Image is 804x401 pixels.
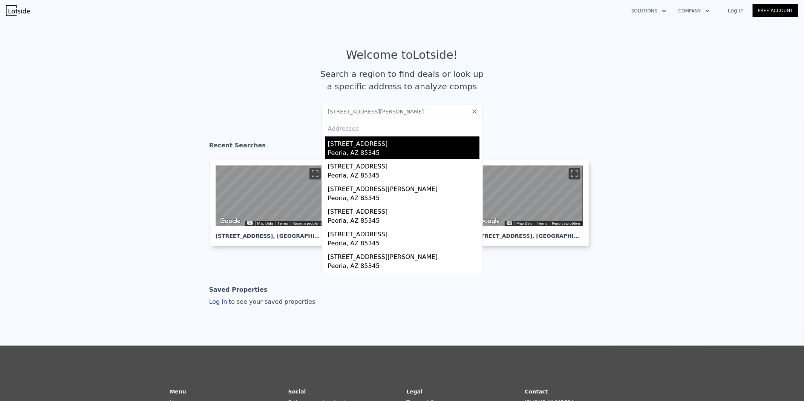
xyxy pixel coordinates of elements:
div: [STREET_ADDRESS] [328,227,479,239]
div: [STREET_ADDRESS] , [GEOGRAPHIC_DATA] [216,226,323,240]
button: Solutions [625,4,672,18]
button: Toggle fullscreen view [569,168,580,179]
div: Addresses [325,118,479,136]
div: Saved Properties [209,282,268,297]
div: Peoria, AZ 85345 [328,216,479,227]
div: [STREET_ADDRESS][PERSON_NAME] [328,249,479,262]
input: Search an address or region... [322,105,483,118]
button: Keyboard shortcuts [247,221,253,225]
img: Google [477,216,502,226]
a: Open this area in Google Maps (opens a new window) [477,216,502,226]
div: [STREET_ADDRESS][PERSON_NAME] [328,182,479,194]
button: Map Data [257,221,273,226]
div: Welcome to Lotside ! [346,48,458,62]
div: Map [216,165,323,226]
div: [STREET_ADDRESS] [328,159,479,171]
div: [STREET_ADDRESS] [328,136,479,148]
div: Map [475,165,583,226]
div: Peoria, AZ 85345 [328,171,479,182]
img: Google [217,216,242,226]
a: Open this area in Google Maps (opens a new window) [217,216,242,226]
a: Free Account [753,4,798,17]
div: Street View [216,165,323,226]
a: Report a problem [293,221,321,225]
div: Peoria, AZ 85345 [328,194,479,204]
div: Recent Searches [209,135,595,159]
span: to see your saved properties [227,298,315,305]
div: Log in [209,297,315,306]
div: Peoria, AZ 85345 [328,239,479,249]
div: [STREET_ADDRESS] , [GEOGRAPHIC_DATA] [475,226,583,240]
a: Map [STREET_ADDRESS], [GEOGRAPHIC_DATA] [469,159,595,246]
button: Company [672,4,716,18]
button: Toggle fullscreen view [309,168,321,179]
div: Peoria, AZ 85345 [328,148,479,159]
button: Map Data [517,221,533,226]
a: Terms (opens in new tab) [537,221,548,225]
div: Street View [475,165,583,226]
div: Peoria, AZ 85345 [328,262,479,272]
a: Report a problem [552,221,580,225]
a: Map [STREET_ADDRESS], [GEOGRAPHIC_DATA] [209,159,336,246]
button: Keyboard shortcuts [507,221,512,225]
strong: Legal [407,389,423,395]
div: Search a region to find deals or look up a specific address to analyze comps [318,68,487,93]
img: Lotside [6,5,30,16]
strong: Contact [525,389,548,395]
strong: Menu [170,389,186,395]
a: Log In [719,7,753,14]
a: Terms (opens in new tab) [278,221,288,225]
div: [STREET_ADDRESS] [328,272,479,284]
div: [STREET_ADDRESS] [328,204,479,216]
strong: Social [288,389,306,395]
